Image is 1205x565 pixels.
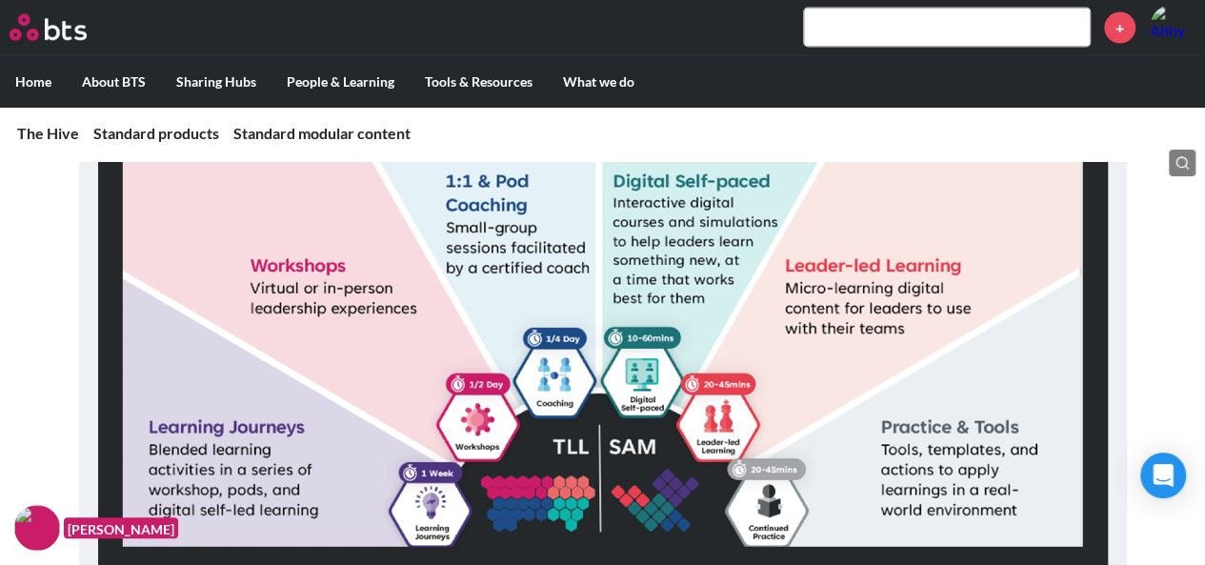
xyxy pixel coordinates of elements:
[17,124,79,142] a: The Hive
[548,57,650,107] label: What we do
[410,57,548,107] label: Tools & Resources
[67,57,161,107] label: About BTS
[14,505,60,551] img: F
[64,517,178,539] figcaption: [PERSON_NAME]
[10,14,122,41] a: Go home
[10,14,87,41] img: BTS Logo
[1150,5,1195,50] img: Abby Terry
[1150,5,1195,50] a: Profile
[93,124,219,142] a: Standard products
[1140,453,1186,498] div: Open Intercom Messenger
[1104,12,1135,44] a: +
[271,57,410,107] label: People & Learning
[161,57,271,107] label: Sharing Hubs
[233,124,411,142] a: Standard modular content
